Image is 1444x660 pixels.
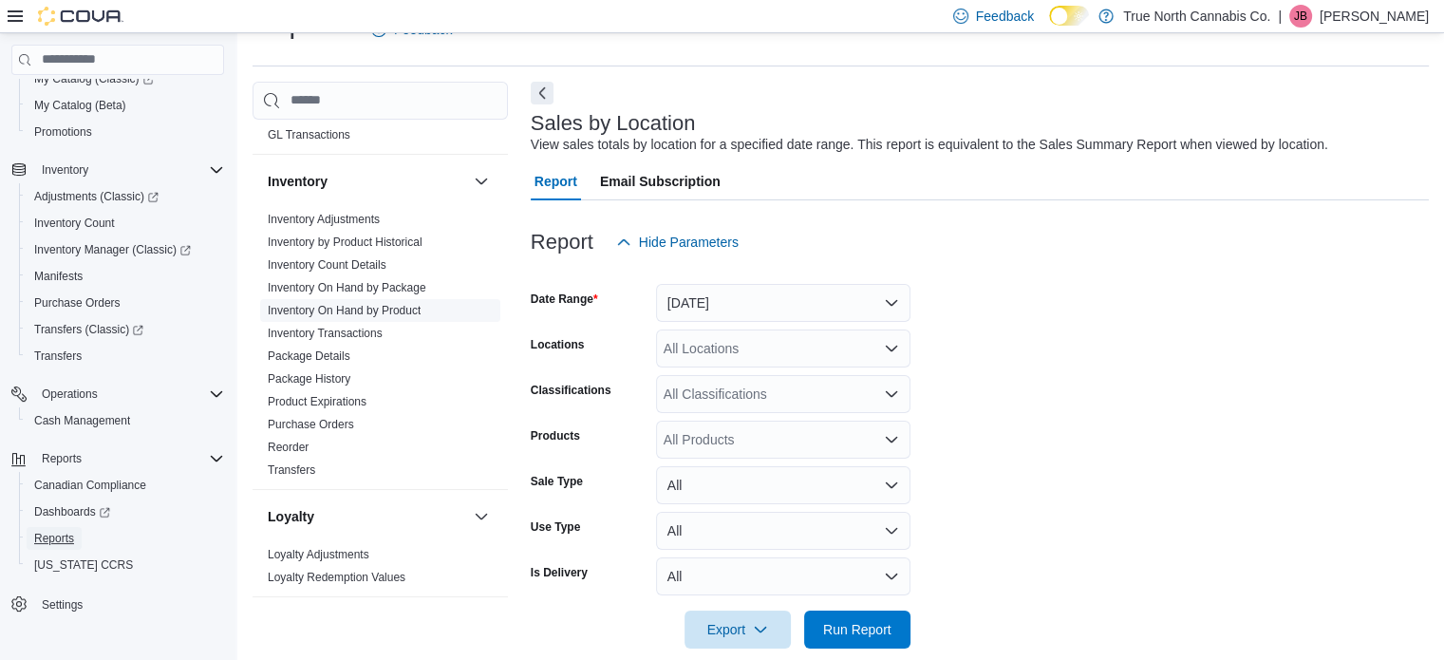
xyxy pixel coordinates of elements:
[268,418,354,431] a: Purchase Orders
[268,327,383,340] a: Inventory Transactions
[27,318,224,341] span: Transfers (Classic)
[1049,6,1089,26] input: Dark Mode
[19,236,232,263] a: Inventory Manager (Classic)
[268,127,350,142] span: GL Transactions
[684,611,791,649] button: Export
[1278,5,1282,28] p: |
[1289,5,1312,28] div: Jeff Butcher
[27,67,224,90] span: My Catalog (Classic)
[27,212,224,235] span: Inventory Count
[268,507,466,526] button: Loyalty
[268,571,405,584] a: Loyalty Redemption Values
[268,280,426,295] span: Inventory On Hand by Package
[34,269,83,284] span: Manifests
[531,428,580,443] label: Products
[531,135,1328,155] div: View sales totals by location for a specified date range. This report is equivalent to the Sales ...
[268,394,366,409] span: Product Expirations
[27,121,100,143] a: Promotions
[268,212,380,227] span: Inventory Adjustments
[531,292,598,307] label: Date Range
[268,172,328,191] h3: Inventory
[27,345,89,368] a: Transfers
[531,474,583,489] label: Sale Type
[19,316,232,343] a: Transfers (Classic)
[268,417,354,432] span: Purchase Orders
[27,554,141,576] a: [US_STATE] CCRS
[268,349,350,363] a: Package Details
[1320,5,1429,28] p: [PERSON_NAME]
[34,504,110,519] span: Dashboards
[253,101,508,154] div: Finance
[34,531,74,546] span: Reports
[268,258,386,272] a: Inventory Count Details
[531,337,585,352] label: Locations
[34,383,105,405] button: Operations
[268,326,383,341] span: Inventory Transactions
[656,557,910,595] button: All
[19,263,232,290] button: Manifests
[42,597,83,613] span: Settings
[268,507,314,526] h3: Loyalty
[34,447,224,470] span: Reports
[27,500,118,523] a: Dashboards
[34,322,143,337] span: Transfers (Classic)
[609,223,746,261] button: Hide Parameters
[268,547,369,562] span: Loyalty Adjustments
[600,162,721,200] span: Email Subscription
[268,235,422,250] span: Inventory by Product Historical
[27,185,224,208] span: Adjustments (Classic)
[27,265,224,288] span: Manifests
[531,519,580,535] label: Use Type
[1294,5,1307,28] span: JB
[19,210,232,236] button: Inventory Count
[27,238,224,261] span: Inventory Manager (Classic)
[42,451,82,466] span: Reports
[27,94,224,117] span: My Catalog (Beta)
[34,592,224,615] span: Settings
[268,441,309,454] a: Reorder
[27,474,154,497] a: Canadian Compliance
[27,409,138,432] a: Cash Management
[268,213,380,226] a: Inventory Adjustments
[656,512,910,550] button: All
[884,432,899,447] button: Open list of options
[27,527,82,550] a: Reports
[268,303,421,318] span: Inventory On Hand by Product
[531,112,696,135] h3: Sales by Location
[27,292,224,314] span: Purchase Orders
[19,66,232,92] a: My Catalog (Classic)
[38,7,123,26] img: Cova
[656,466,910,504] button: All
[34,594,90,616] a: Settings
[268,236,422,249] a: Inventory by Product Historical
[268,371,350,387] span: Package History
[27,500,224,523] span: Dashboards
[268,257,386,273] span: Inventory Count Details
[268,548,369,561] a: Loyalty Adjustments
[19,92,232,119] button: My Catalog (Beta)
[19,499,232,525] a: Dashboards
[268,614,466,633] button: OCM
[884,341,899,356] button: Open list of options
[696,611,779,649] span: Export
[19,407,232,434] button: Cash Management
[27,318,151,341] a: Transfers (Classic)
[27,527,224,550] span: Reports
[531,231,593,254] h3: Report
[19,525,232,552] button: Reports
[639,233,739,252] span: Hide Parameters
[823,620,891,639] span: Run Report
[19,290,232,316] button: Purchase Orders
[42,387,98,402] span: Operations
[268,614,299,633] h3: OCM
[34,159,224,181] span: Inventory
[470,170,493,193] button: Inventory
[19,183,232,210] a: Adjustments (Classic)
[268,570,405,585] span: Loyalty Redemption Values
[34,383,224,405] span: Operations
[34,413,130,428] span: Cash Management
[34,295,121,311] span: Purchase Orders
[531,383,611,398] label: Classifications
[19,552,232,578] button: [US_STATE] CCRS
[4,445,232,472] button: Reports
